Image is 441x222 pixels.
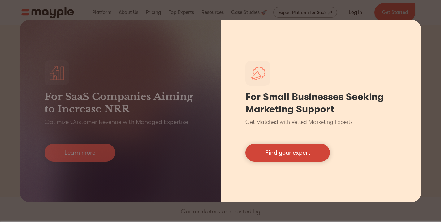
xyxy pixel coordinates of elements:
p: Get Matched with Vetted Marketing Experts [245,118,353,126]
a: Learn more [45,144,115,162]
a: Find your expert [245,144,330,162]
h3: For SaaS Companies Aiming to Increase NRR [45,90,196,115]
h1: For Small Businesses Seeking Marketing Support [245,91,397,115]
p: Optimize Customer Revenue with Managed Expertise [45,118,188,126]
